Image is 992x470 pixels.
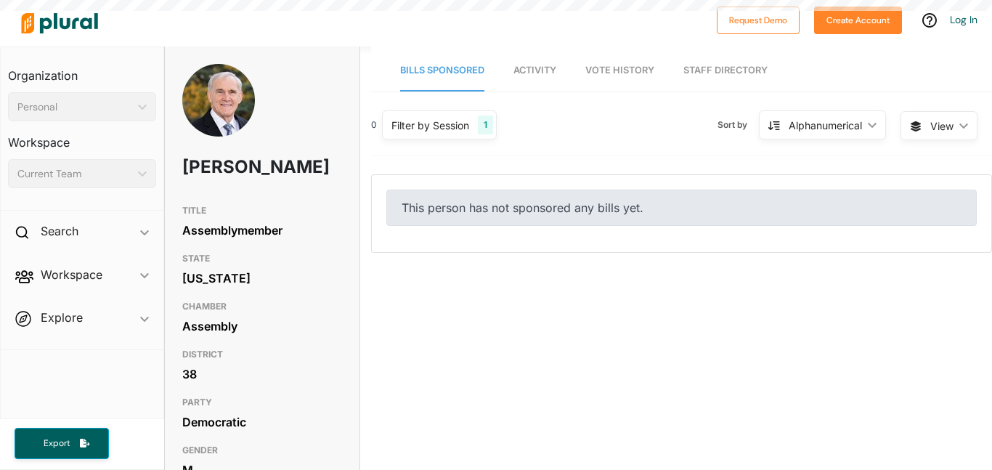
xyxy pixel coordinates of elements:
[400,50,484,92] a: Bills Sponsored
[717,12,800,27] a: Request Demo
[814,7,902,34] button: Create Account
[513,65,556,76] span: Activity
[814,12,902,27] a: Create Account
[182,267,342,289] div: [US_STATE]
[182,219,342,241] div: Assemblymember
[182,64,255,155] img: Headshot of Steve Bennett
[386,190,977,226] div: This person has not sponsored any bills yet.
[182,442,342,459] h3: GENDER
[478,116,493,134] div: 1
[182,298,342,315] h3: CHAMBER
[182,250,342,267] h3: STATE
[585,65,654,76] span: Vote History
[717,7,800,34] button: Request Demo
[182,394,342,411] h3: PARTY
[182,315,342,337] div: Assembly
[182,411,342,433] div: Democratic
[15,428,109,459] button: Export
[182,346,342,363] h3: DISTRICT
[950,13,977,26] a: Log In
[391,118,469,133] div: Filter by Session
[41,223,78,239] h2: Search
[513,50,556,92] a: Activity
[17,166,132,182] div: Current Team
[33,437,80,450] span: Export
[182,202,342,219] h3: TITLE
[585,50,654,92] a: Vote History
[789,118,862,133] div: Alphanumerical
[8,121,156,153] h3: Workspace
[930,118,954,134] span: View
[683,50,768,92] a: Staff Directory
[182,363,342,385] div: 38
[8,54,156,86] h3: Organization
[17,100,132,115] div: Personal
[400,65,484,76] span: Bills Sponsored
[371,118,377,131] div: 0
[182,145,278,189] h1: [PERSON_NAME]
[717,118,759,131] span: Sort by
